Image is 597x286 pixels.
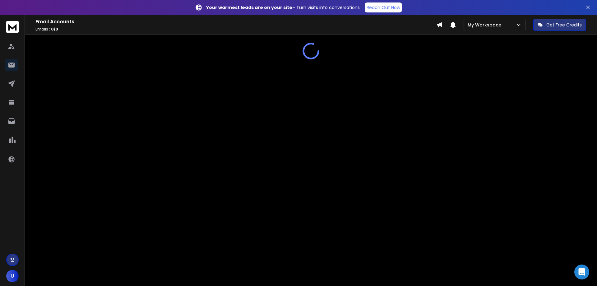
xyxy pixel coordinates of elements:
p: Reach Out Now [367,4,400,11]
a: Reach Out Now [365,2,402,12]
div: Open Intercom Messenger [574,265,589,279]
strong: Your warmest leads are on your site [206,4,292,11]
h1: Email Accounts [35,18,436,26]
button: U [6,270,19,282]
p: – Turn visits into conversations [206,4,360,11]
p: My Workspace [468,22,504,28]
span: 0 / 0 [51,26,58,32]
p: Emails : [35,27,436,32]
img: logo [6,21,19,33]
p: Get Free Credits [546,22,582,28]
button: Get Free Credits [533,19,586,31]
